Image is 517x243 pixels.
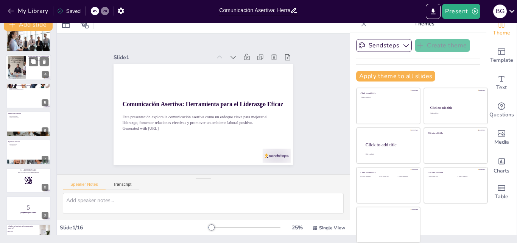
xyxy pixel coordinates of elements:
[493,4,507,19] button: B G
[356,71,435,82] button: Apply theme to all slides
[28,60,49,61] p: Usar "yo" en lugar de "tú".
[8,141,48,143] p: Ejercicios Prácticos
[42,212,48,219] div: 9
[8,117,48,119] p: Cultura organizacional.
[319,225,345,231] span: Single View
[8,86,48,88] p: Inspira confianza en el equipo.
[8,114,48,116] p: Miedo al rechazo.
[6,111,51,136] div: 6
[493,5,507,18] div: B G
[379,176,396,178] div: Click to add text
[288,224,306,231] div: 25 %
[40,57,49,66] button: Delete Slide
[356,39,412,52] button: Sendsteps
[60,18,72,30] div: Layout
[398,176,415,178] div: Click to add text
[128,68,277,140] strong: Comunicación Asertiva: Herramienta para el Liderazgo Eficaz
[8,84,48,86] p: Comunicación Asertiva en el Liderazgo
[430,113,480,114] div: Click to add text
[361,171,415,174] div: Click to add title
[6,140,51,165] div: 7
[6,27,51,52] div: 3
[42,43,48,50] div: 3
[426,4,441,19] button: Export to PowerPoint
[8,113,48,115] p: Obstáculos Comunes
[366,154,413,155] div: Click to add body
[428,176,452,178] div: Click to add text
[42,184,48,191] div: 8
[6,196,51,221] div: 9
[8,169,48,171] p: Go to
[139,21,231,68] div: Slide 1
[28,61,49,63] p: Practicar la escucha activa.
[361,92,415,95] div: Click to add title
[80,20,89,29] span: Position
[57,8,81,15] div: Saved
[6,168,51,193] div: 8
[8,225,37,229] p: ¿Cuál es un beneficio de la comunicación asertiva?
[494,167,509,175] span: Charts
[42,99,48,106] div: 5
[495,193,508,201] span: Table
[486,179,517,206] div: Add a table
[6,83,51,108] div: 5
[458,176,481,178] div: Click to add text
[60,224,208,231] div: Slide 1 / 16
[42,127,48,134] div: 6
[490,56,513,64] span: Template
[8,145,48,147] p: Autoafirmación.
[106,182,139,190] button: Transcript
[20,212,36,213] strong: ¡Prepárense para el quiz!
[8,32,48,34] p: Fomenta relaciones saludables y productivas.
[118,91,268,161] p: Generated with [URL]
[8,31,48,32] p: Reduce el estrés y evita conflictos.
[28,63,49,64] p: Mantener un lenguaje corporal positivo.
[366,142,414,147] div: Click to add title
[4,19,53,31] button: Add slide
[361,97,415,99] div: Click to add text
[8,204,48,212] p: 5
[121,80,273,157] p: Esta presentación explora la comunicación asertiva como un enfoque clave para mejorar el liderazg...
[28,56,49,60] p: Estrategias para la Comunicación Asertiva
[493,29,510,37] span: Theme
[486,42,517,69] div: Add ready made slides
[219,5,290,16] input: Insert title
[415,39,470,52] button: Create theme
[29,57,38,66] button: Duplicate Slide
[428,132,482,134] div: Click to add title
[8,88,48,89] p: Motiva a su equipo.
[486,97,517,124] div: Get real-time input from your audience
[8,171,48,174] p: and login with code
[442,4,480,19] button: Present
[494,138,509,146] span: Media
[8,34,48,35] p: Facilita la resolución de conflictos.
[6,5,51,17] button: My Library
[8,143,48,144] p: Role-playing.
[486,124,517,151] div: Add images, graphics, shapes or video
[8,89,48,90] p: Facilita la resolución de conflictos.
[63,182,106,190] button: Speaker Notes
[42,156,48,163] div: 7
[8,116,48,117] p: Falta de habilidades.
[370,15,479,33] p: Themes
[24,169,36,171] strong: [DOMAIN_NAME]
[489,111,514,119] span: Questions
[361,176,378,178] div: Click to add text
[430,106,481,110] div: Click to add title
[42,71,49,78] div: 4
[428,171,482,174] div: Click to add title
[6,55,51,80] div: 4
[486,151,517,179] div: Add charts and graphs
[8,144,48,145] p: Retroalimentación.
[486,15,517,42] div: Change the overall theme
[496,83,507,92] span: Text
[486,69,517,97] div: Add text boxes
